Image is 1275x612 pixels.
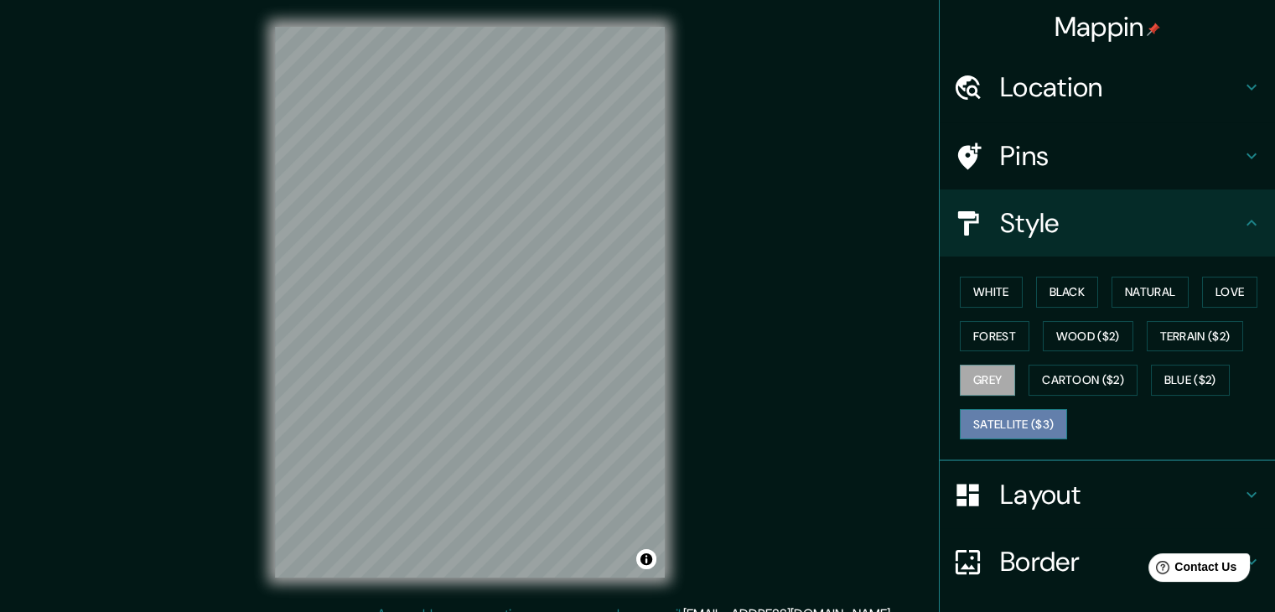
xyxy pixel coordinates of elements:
div: Style [940,189,1275,257]
button: Satellite ($3) [960,409,1067,440]
button: Grey [960,365,1015,396]
h4: Layout [1000,478,1241,511]
h4: Pins [1000,139,1241,173]
button: Black [1036,277,1099,308]
button: Cartoon ($2) [1029,365,1138,396]
button: Toggle attribution [636,549,656,569]
button: Love [1202,277,1257,308]
div: Border [940,528,1275,595]
button: Forest [960,321,1029,352]
h4: Border [1000,545,1241,578]
button: Natural [1112,277,1189,308]
button: White [960,277,1023,308]
div: Pins [940,122,1275,189]
button: Wood ($2) [1043,321,1133,352]
h4: Style [1000,206,1241,240]
div: Location [940,54,1275,121]
button: Terrain ($2) [1147,321,1244,352]
iframe: Help widget launcher [1126,547,1257,594]
canvas: Map [275,27,665,578]
h4: Location [1000,70,1241,104]
button: Blue ($2) [1151,365,1230,396]
img: pin-icon.png [1147,23,1160,36]
h4: Mappin [1055,10,1161,44]
div: Layout [940,461,1275,528]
